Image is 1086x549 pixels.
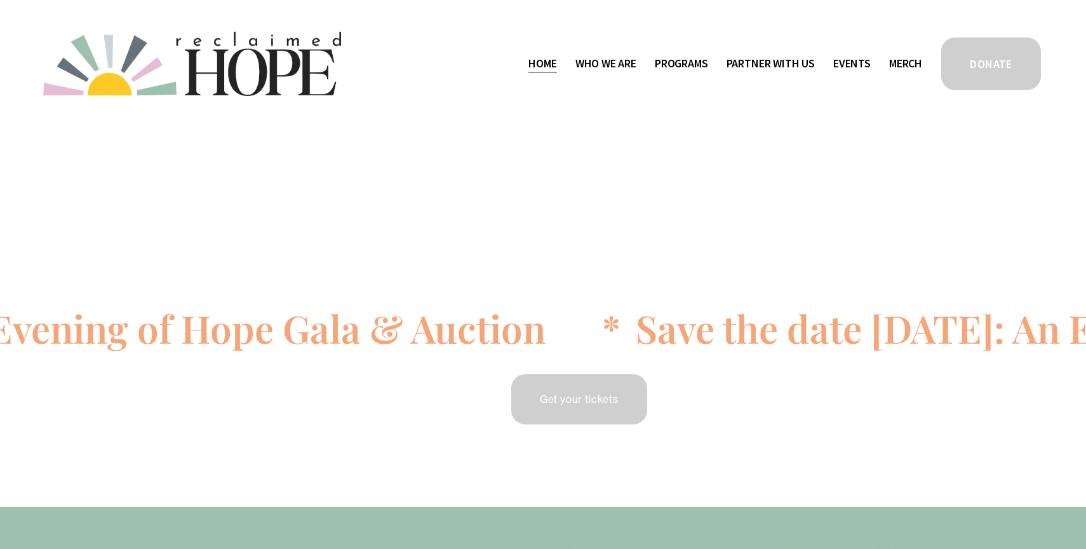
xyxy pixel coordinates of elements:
[655,53,708,74] a: folder dropdown
[889,53,922,74] a: Merch
[509,372,649,426] a: Get your tickets
[575,53,636,74] a: folder dropdown
[528,53,556,74] a: Home
[727,53,815,74] a: folder dropdown
[939,36,1042,92] a: DONATE
[575,55,636,73] span: Who We Are
[833,53,871,74] a: Events
[43,32,341,96] img: Reclaimed Hope Initiative
[655,55,708,73] span: Programs
[727,55,815,73] span: Partner With Us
